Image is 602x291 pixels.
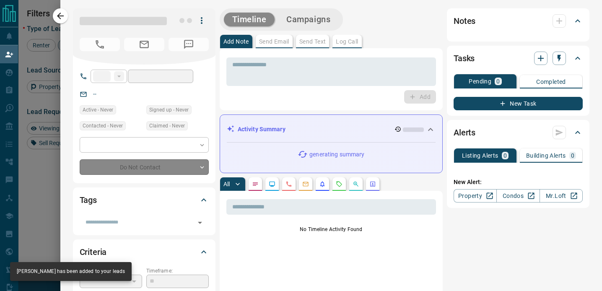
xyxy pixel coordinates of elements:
div: Criteria [80,242,209,262]
svg: Opportunities [353,181,359,187]
span: Claimed - Never [149,122,185,130]
span: No Number [80,38,120,51]
h2: Alerts [454,126,475,139]
div: Do Not Contact [80,159,209,175]
span: Signed up - Never [149,106,189,114]
div: Tasks [454,48,583,68]
p: All [223,181,230,187]
svg: Lead Browsing Activity [269,181,275,187]
p: 0 [496,78,500,84]
a: -- [93,91,96,97]
button: New Task [454,97,583,110]
p: Timeframe: [146,267,209,275]
svg: Listing Alerts [319,181,326,187]
h2: Tasks [454,52,475,65]
p: Listing Alerts [462,153,498,158]
span: No Number [169,38,209,51]
svg: Notes [252,181,259,187]
div: Activity Summary [227,122,436,137]
svg: Agent Actions [369,181,376,187]
span: Contacted - Never [83,122,123,130]
p: Pending [469,78,491,84]
p: Building Alerts [526,153,566,158]
div: Notes [454,11,583,31]
p: 0 [503,153,507,158]
button: Timeline [224,13,275,26]
p: New Alert: [454,178,583,187]
h2: Tags [80,193,97,207]
p: Activity Summary [238,125,285,134]
a: Property [454,189,497,203]
span: No Email [124,38,164,51]
svg: Emails [302,181,309,187]
h2: Criteria [80,245,107,259]
h2: Notes [454,14,475,28]
svg: Calls [285,181,292,187]
div: Tags [80,190,209,210]
p: Completed [536,79,566,85]
p: 0 [571,153,574,158]
p: Add Note [223,39,249,44]
a: Mr.Loft [540,189,583,203]
span: Active - Never [83,106,113,114]
svg: Requests [336,181,343,187]
p: generating summary [309,150,364,159]
a: Condos [496,189,540,203]
p: No Timeline Activity Found [226,226,436,233]
button: Open [194,217,206,229]
button: Campaigns [278,13,339,26]
div: Alerts [454,122,583,143]
div: [PERSON_NAME] has been added to your leads [17,265,125,278]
